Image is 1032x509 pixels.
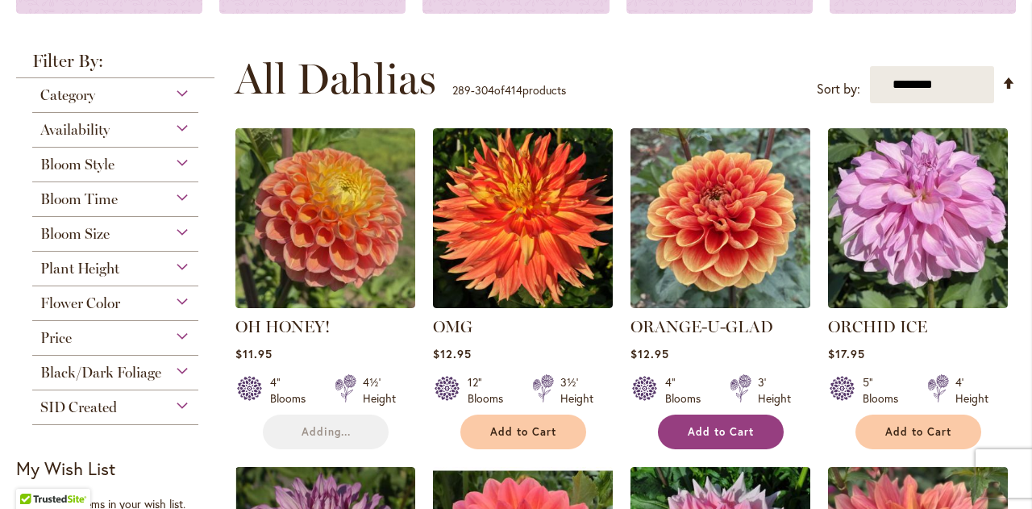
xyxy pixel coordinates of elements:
[630,317,773,336] a: ORANGE-U-GLAD
[16,52,214,78] strong: Filter By:
[40,364,161,382] span: Black/Dark Foliage
[270,374,315,407] div: 4" Blooms
[16,457,115,480] strong: My Wish List
[40,329,72,347] span: Price
[630,128,810,308] img: Orange-U-Glad
[235,55,436,103] span: All Dahlias
[475,82,494,98] span: 304
[855,415,981,449] button: Add to Cart
[630,346,669,361] span: $12.95
[688,425,754,439] span: Add to Cart
[40,86,95,104] span: Category
[40,156,114,173] span: Bloom Style
[40,190,118,208] span: Bloom Time
[40,398,117,416] span: SID Created
[490,425,556,439] span: Add to Cart
[863,374,908,407] div: 5" Blooms
[828,346,865,361] span: $17.95
[235,128,415,308] img: Oh Honey!
[235,296,415,311] a: Oh Honey!
[560,374,593,407] div: 3½' Height
[828,128,1008,308] img: ORCHID ICE
[433,346,472,361] span: $12.95
[40,225,110,243] span: Bloom Size
[40,294,120,312] span: Flower Color
[235,317,330,336] a: OH HONEY!
[433,296,613,311] a: Omg
[468,374,513,407] div: 12" Blooms
[885,425,951,439] span: Add to Cart
[452,82,471,98] span: 289
[235,346,273,361] span: $11.95
[955,374,988,407] div: 4' Height
[665,374,710,407] div: 4" Blooms
[630,296,810,311] a: Orange-U-Glad
[828,296,1008,311] a: ORCHID ICE
[817,74,860,104] label: Sort by:
[363,374,396,407] div: 4½' Height
[460,415,586,449] button: Add to Cart
[433,317,472,336] a: OMG
[828,317,927,336] a: ORCHID ICE
[758,374,791,407] div: 3' Height
[505,82,522,98] span: 414
[12,452,57,497] iframe: Launch Accessibility Center
[433,128,613,308] img: Omg
[40,260,119,277] span: Plant Height
[40,121,110,139] span: Availability
[658,415,784,449] button: Add to Cart
[452,77,566,103] p: - of products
